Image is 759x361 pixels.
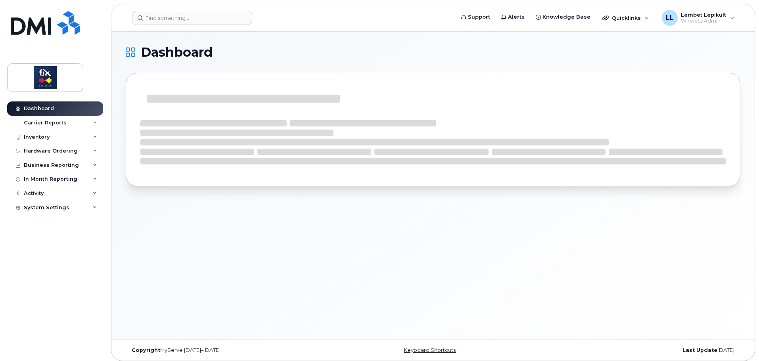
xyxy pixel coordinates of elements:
div: MyServe [DATE]–[DATE] [126,347,331,353]
div: [DATE] [535,347,740,353]
span: Dashboard [141,46,213,58]
strong: Copyright [132,347,160,353]
strong: Last Update [682,347,717,353]
a: Keyboard Shortcuts [404,347,456,353]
